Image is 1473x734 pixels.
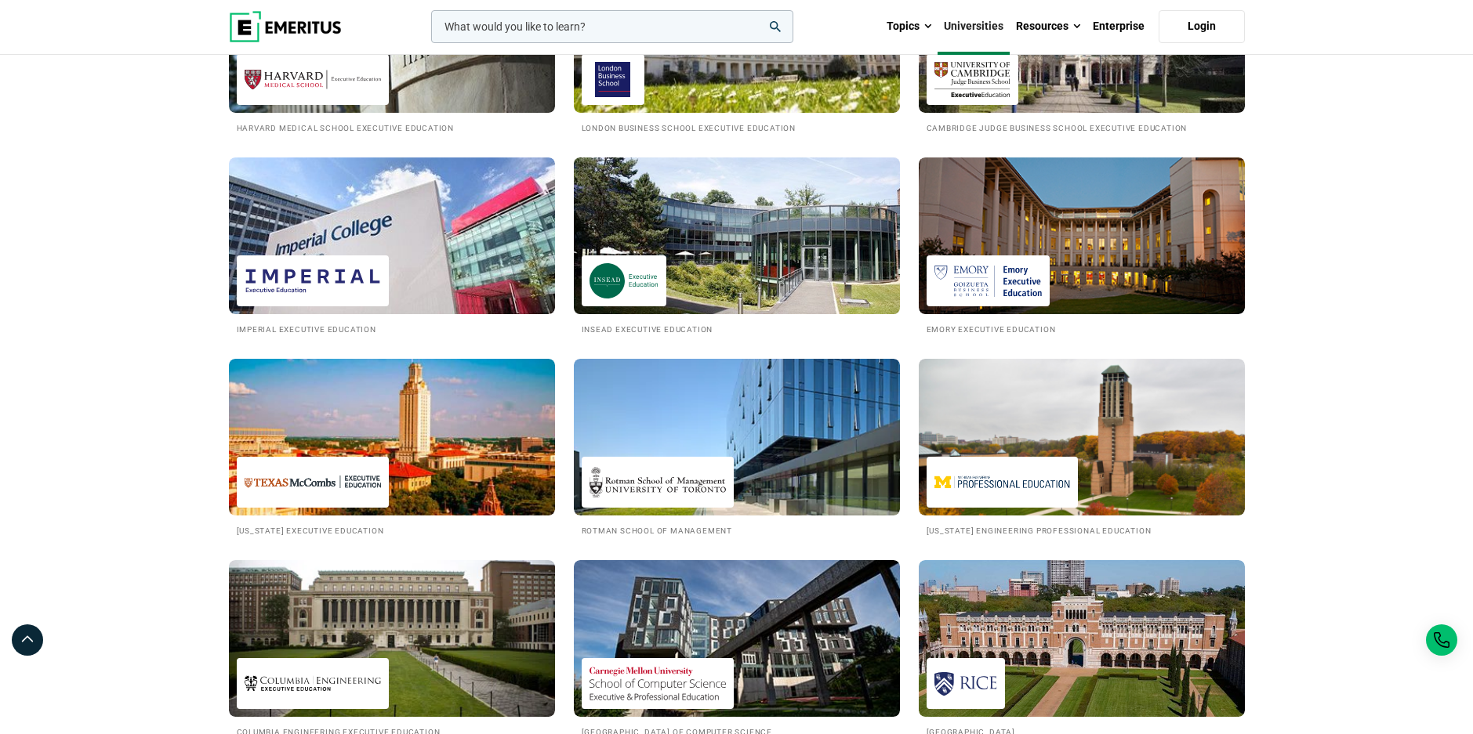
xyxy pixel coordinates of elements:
[590,666,726,701] img: Carnegie Mellon University School of Computer Science
[245,263,381,298] img: Imperial Executive Education
[590,465,726,500] img: Rotman School of Management
[574,157,900,335] a: Universities We Work With INSEAD Executive Education INSEAD Executive Education
[229,359,555,537] a: Universities We Work With Texas Executive Education [US_STATE] Executive Education
[927,523,1237,537] h2: [US_STATE] Engineering Professional Education
[431,10,793,43] input: woocommerce-product-search-field-0
[245,465,381,500] img: Texas Executive Education
[229,157,555,314] img: Universities We Work With
[574,359,900,537] a: Universities We Work With Rotman School of Management Rotman School of Management
[919,359,1245,537] a: Universities We Work With Michigan Engineering Professional Education [US_STATE] Engineering Prof...
[934,263,1042,298] img: Emory Executive Education
[927,121,1237,134] h2: Cambridge Judge Business School Executive Education
[590,263,658,298] img: INSEAD Executive Education
[237,121,547,134] h2: Harvard Medical School Executive Education
[919,359,1245,515] img: Universities We Work With
[934,465,1071,500] img: Michigan Engineering Professional Education
[245,666,381,701] img: Columbia Engineering Executive Education
[590,62,637,97] img: London Business School Executive Education
[245,62,381,97] img: Harvard Medical School Executive Education
[229,157,555,335] a: Universities We Work With Imperial Executive Education Imperial Executive Education
[919,157,1245,335] a: Universities We Work With Emory Executive Education Emory Executive Education
[582,523,892,537] h2: Rotman School of Management
[927,322,1237,335] h2: Emory Executive Education
[919,560,1245,717] img: Universities We Work With
[934,62,1010,97] img: Cambridge Judge Business School Executive Education
[229,560,555,717] img: Universities We Work With
[1159,10,1245,43] a: Login
[237,322,547,335] h2: Imperial Executive Education
[934,666,997,701] img: Rice University
[557,150,916,322] img: Universities We Work With
[574,359,900,515] img: Universities We Work With
[582,322,892,335] h2: INSEAD Executive Education
[582,121,892,134] h2: London Business School Executive Education
[919,157,1245,314] img: Universities We Work With
[229,359,555,515] img: Universities We Work With
[237,523,547,537] h2: [US_STATE] Executive Education
[574,560,900,717] img: Universities We Work With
